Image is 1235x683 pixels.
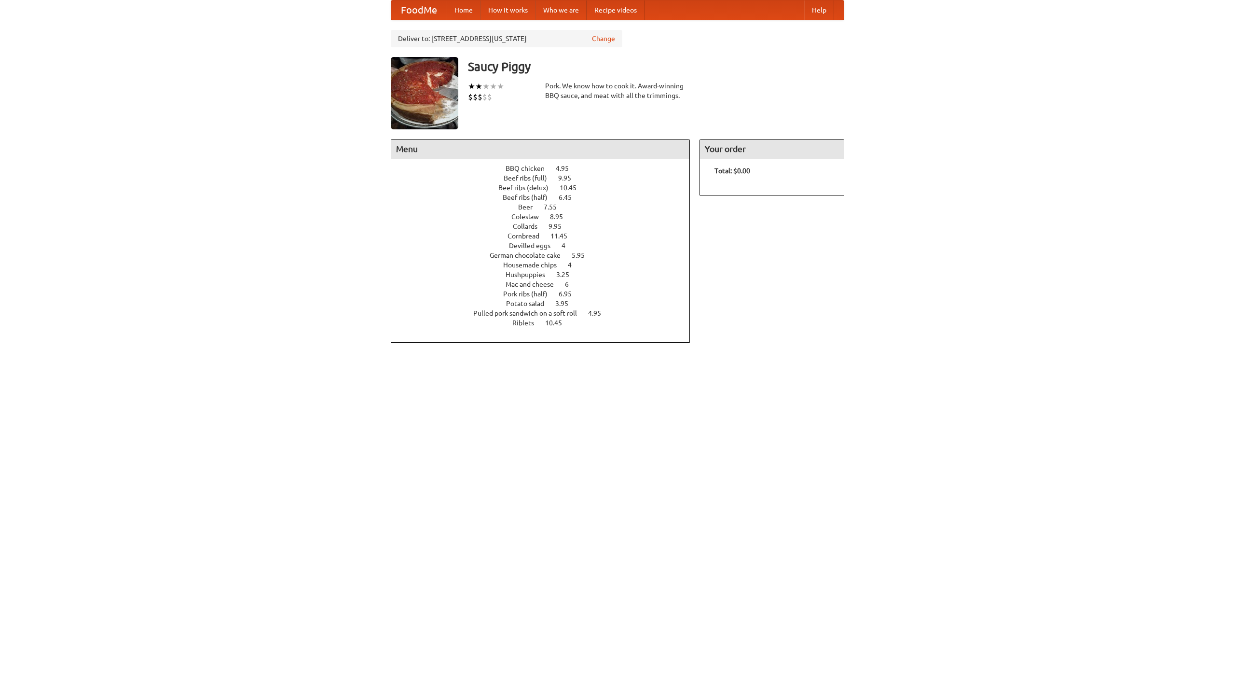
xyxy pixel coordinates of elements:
a: BBQ chicken 4.95 [506,165,587,172]
span: Riblets [512,319,544,327]
span: Potato salad [506,300,554,307]
span: 8.95 [550,213,573,221]
a: Recipe videos [587,0,645,20]
span: Beef ribs (half) [503,194,557,201]
a: German chocolate cake 5.95 [490,251,603,259]
li: ★ [468,81,475,92]
span: 10.45 [560,184,586,192]
a: Collards 9.95 [513,223,579,230]
div: Pork. We know how to cook it. Award-winning BBQ sauce, and meat with all the trimmings. [545,81,690,100]
span: 6.95 [559,290,581,298]
span: Hushpuppies [506,271,555,279]
img: angular.jpg [391,57,458,129]
a: Coleslaw 8.95 [511,213,581,221]
a: Home [447,0,480,20]
li: $ [487,92,492,102]
h4: Your order [700,139,844,159]
li: ★ [497,81,504,92]
span: Beef ribs (delux) [498,184,558,192]
span: Cornbread [508,232,549,240]
a: Beer 7.55 [518,203,575,211]
span: 7.55 [544,203,566,211]
a: Devilled eggs 4 [509,242,583,250]
a: Beef ribs (delux) 10.45 [498,184,594,192]
span: Beer [518,203,542,211]
a: Beef ribs (half) 6.45 [503,194,590,201]
span: 11.45 [550,232,577,240]
h4: Menu [391,139,689,159]
a: Pulled pork sandwich on a soft roll 4.95 [473,309,619,317]
li: $ [473,92,478,102]
span: Pork ribs (half) [503,290,557,298]
a: How it works [480,0,535,20]
li: ★ [490,81,497,92]
span: 4.95 [588,309,611,317]
a: Who we are [535,0,587,20]
span: Coleslaw [511,213,549,221]
li: $ [482,92,487,102]
span: Pulled pork sandwich on a soft roll [473,309,587,317]
a: Hushpuppies 3.25 [506,271,587,279]
div: Deliver to: [STREET_ADDRESS][US_STATE] [391,30,622,47]
a: FoodMe [391,0,447,20]
span: 9.95 [558,174,581,182]
span: Housemade chips [503,261,566,269]
a: Help [804,0,834,20]
span: Mac and cheese [506,280,563,288]
h3: Saucy Piggy [468,57,844,76]
a: Beef ribs (full) 9.95 [504,174,589,182]
span: 6.45 [559,194,581,201]
a: Cornbread 11.45 [508,232,585,240]
span: 4.95 [556,165,578,172]
span: Collards [513,223,547,230]
li: $ [468,92,473,102]
a: Pork ribs (half) 6.95 [503,290,590,298]
a: Potato salad 3.95 [506,300,586,307]
b: Total: $0.00 [714,167,750,175]
span: 3.25 [556,271,579,279]
span: BBQ chicken [506,165,554,172]
a: Housemade chips 4 [503,261,590,269]
li: ★ [482,81,490,92]
span: Beef ribs (full) [504,174,557,182]
span: 9.95 [549,223,571,230]
span: 5.95 [572,251,594,259]
span: 4 [562,242,575,250]
li: $ [478,92,482,102]
span: Devilled eggs [509,242,560,250]
a: Change [592,34,615,43]
a: Riblets 10.45 [512,319,580,327]
a: Mac and cheese 6 [506,280,587,288]
li: ★ [475,81,482,92]
span: 3.95 [555,300,578,307]
span: 6 [565,280,578,288]
span: 4 [568,261,581,269]
span: 10.45 [545,319,572,327]
span: German chocolate cake [490,251,570,259]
